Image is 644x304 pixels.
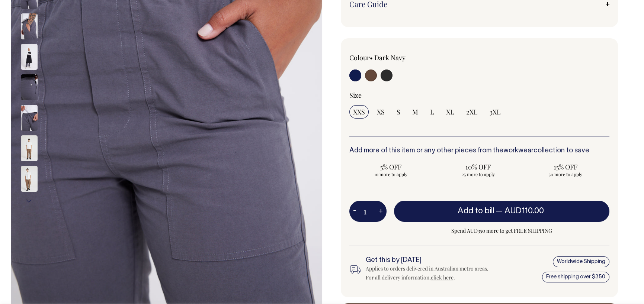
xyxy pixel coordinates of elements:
[524,160,607,180] input: 15% OFF 50 more to apply
[397,107,400,116] span: S
[366,264,491,282] div: Applies to orders delivered in Australian metro areas. For all delivery information, .
[496,207,546,215] span: —
[503,148,534,154] a: workwear
[373,105,388,119] input: XS
[349,147,610,155] h6: Add more of this item or any other pieces from the collection to save
[375,204,387,219] button: +
[377,107,385,116] span: XS
[349,105,369,119] input: XXS
[349,204,360,219] button: -
[528,171,603,177] span: 50 more to apply
[394,201,610,221] button: Add to bill —AUD110.00
[353,162,429,171] span: 5% OFF
[504,207,544,215] span: AUD110.00
[426,105,438,119] input: L
[394,226,610,235] span: Spend AUD350 more to get FREE SHIPPING
[366,257,491,264] h6: Get this by [DATE]
[437,160,520,180] input: 10% OFF 25 more to apply
[21,166,38,192] img: chocolate
[21,13,38,39] img: charcoal
[462,105,481,119] input: 2XL
[528,162,603,171] span: 15% OFF
[349,91,610,100] div: Size
[486,105,504,119] input: 3XL
[21,135,38,161] img: chocolate
[490,107,501,116] span: 3XL
[23,193,35,209] button: Next
[408,105,422,119] input: M
[446,107,454,116] span: XL
[393,105,404,119] input: S
[21,74,38,100] img: charcoal
[458,207,494,215] span: Add to bill
[466,107,478,116] span: 2XL
[431,274,454,281] a: click here
[353,107,365,116] span: XXS
[412,107,418,116] span: M
[353,171,429,177] span: 10 more to apply
[349,160,432,180] input: 5% OFF 10 more to apply
[440,171,516,177] span: 25 more to apply
[440,162,516,171] span: 10% OFF
[370,53,373,62] span: •
[349,53,454,62] div: Colour
[430,107,434,116] span: L
[442,105,458,119] input: XL
[374,53,406,62] label: Dark Navy
[21,105,38,131] img: charcoal
[21,44,38,70] img: charcoal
